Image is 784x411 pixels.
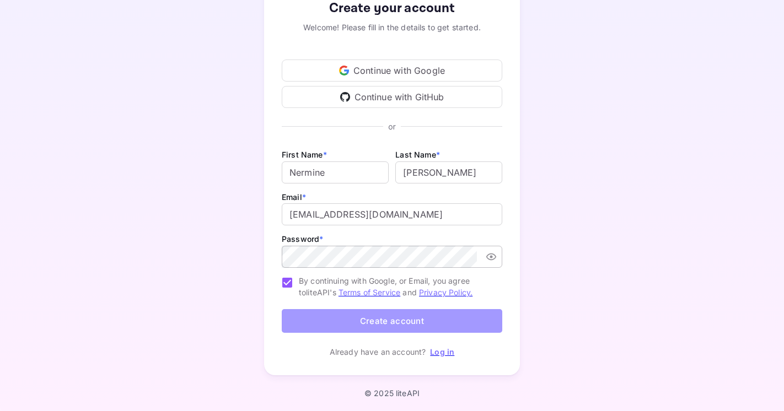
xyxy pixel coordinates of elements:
[282,86,502,108] div: Continue with GitHub
[282,234,323,244] label: Password
[395,161,502,183] input: Doe
[430,347,454,356] a: Log in
[339,288,400,297] a: Terms of Service
[282,60,502,82] div: Continue with Google
[282,150,327,159] label: First Name
[481,247,501,267] button: toggle password visibility
[282,161,389,183] input: John
[419,288,472,297] a: Privacy Policy.
[282,192,306,202] label: Email
[299,275,493,298] span: By continuing with Google, or Email, you agree to liteAPI's and
[282,21,502,33] div: Welcome! Please fill in the details to get started.
[364,388,420,398] p: © 2025 liteAPI
[282,309,502,333] button: Create account
[330,346,426,358] p: Already have an account?
[282,203,502,225] input: johndoe@gmail.com
[395,150,440,159] label: Last Name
